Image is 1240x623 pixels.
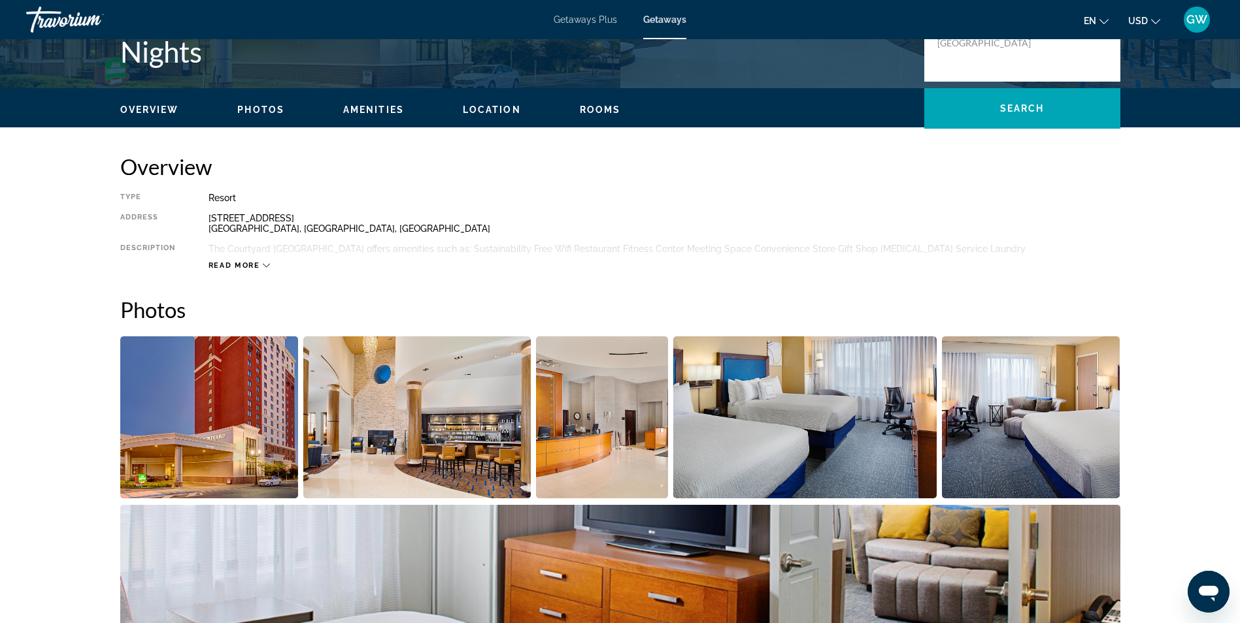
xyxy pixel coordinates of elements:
span: Location [463,104,521,115]
a: Travorium [26,3,157,37]
span: Search [1000,103,1045,114]
a: Getaways Plus [554,14,617,25]
button: Amenities [343,104,404,116]
span: Read more [209,261,260,270]
div: [STREET_ADDRESS] [GEOGRAPHIC_DATA], [GEOGRAPHIC_DATA], [GEOGRAPHIC_DATA] [209,213,1120,234]
h2: Photos [120,296,1120,323]
iframe: Button to launch messaging window [1188,571,1230,613]
button: Open full-screen image slider [536,336,669,499]
button: Open full-screen image slider [673,336,937,499]
button: Read more [209,261,271,270]
button: Rooms [580,104,621,116]
span: GW [1186,13,1207,26]
span: Overview [120,104,179,115]
button: Open full-screen image slider [120,336,299,499]
span: USD [1128,16,1148,26]
button: Change language [1084,11,1109,30]
span: Amenities [343,104,404,115]
button: Change currency [1128,11,1160,30]
button: Overview [120,104,179,116]
button: Photos [237,104,284,116]
span: Photos [237,104,284,115]
div: Address [120,213,176,234]
div: Type [120,193,176,203]
button: Search [924,88,1120,129]
h2: Overview [120,153,1120,180]
button: Location [463,104,521,116]
button: User Menu [1180,6,1214,33]
div: Description [120,244,176,254]
span: en [1084,16,1096,26]
button: Open full-screen image slider [303,336,531,499]
div: Resort [209,193,1120,203]
button: Open full-screen image slider [942,336,1120,499]
a: Getaways [643,14,686,25]
span: Rooms [580,104,621,115]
